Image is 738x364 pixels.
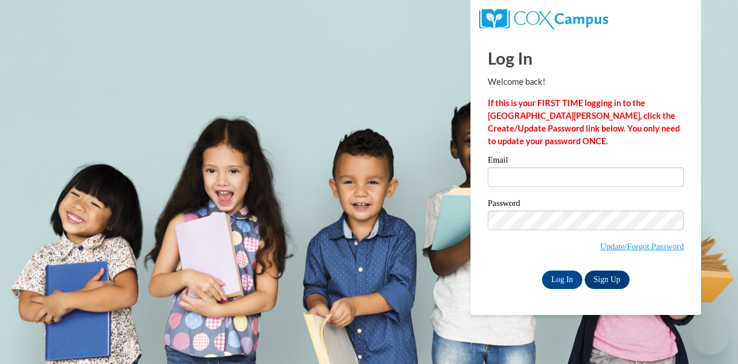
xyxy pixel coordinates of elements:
[479,9,608,29] img: COX Campus
[488,199,684,211] label: Password
[542,271,582,289] input: Log In
[585,271,630,289] a: Sign Up
[488,156,684,167] label: Email
[488,76,684,88] p: Welcome back!
[600,242,684,251] a: Update/Forgot Password
[692,318,729,355] iframe: Button to launch messaging window
[488,46,684,70] h1: Log In
[488,98,680,146] strong: If this is your FIRST TIME logging in to the [GEOGRAPHIC_DATA][PERSON_NAME], click the Create/Upd...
